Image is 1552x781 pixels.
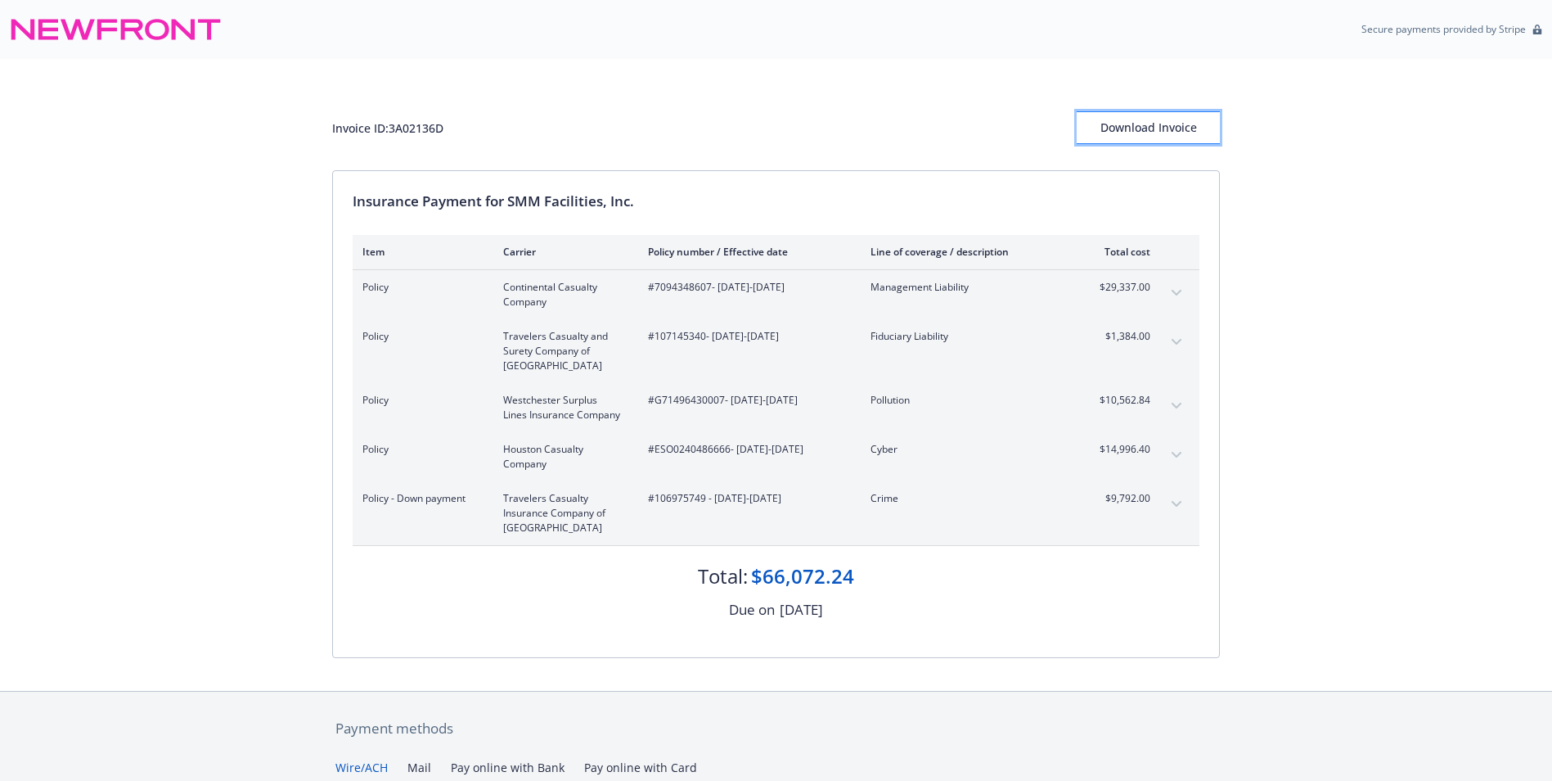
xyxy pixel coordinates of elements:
[1089,491,1150,506] span: $9,792.00
[698,562,748,590] div: Total:
[503,442,622,472] span: Houston Casualty Company
[870,329,1063,344] span: Fiduciary Liability
[335,718,1217,739] div: Payment methods
[353,481,1199,545] div: Policy - Down paymentTravelers Casualty Insurance Company of [GEOGRAPHIC_DATA]#106975749 - [DATE]...
[332,120,443,137] div: Invoice ID: 3A02136D
[362,393,477,408] span: Policy
[648,393,844,408] span: #G71496430007 - [DATE]-[DATE]
[362,280,477,295] span: Policy
[1089,442,1150,457] span: $14,996.40
[1163,393,1190,419] button: expand content
[353,270,1199,319] div: PolicyContinental Casualty Company#7094348607- [DATE]-[DATE]Management Liability$29,337.00expand ...
[353,191,1199,212] div: Insurance Payment for SMM Facilities, Inc.
[870,491,1063,506] span: Crime
[503,393,622,422] span: Westchester Surplus Lines Insurance Company
[870,280,1063,295] span: Management Liability
[1163,280,1190,306] button: expand content
[870,393,1063,408] span: Pollution
[1163,329,1190,355] button: expand content
[1077,112,1220,143] div: Download Invoice
[362,442,477,457] span: Policy
[503,329,622,373] span: Travelers Casualty and Surety Company of [GEOGRAPHIC_DATA]
[362,245,477,259] div: Item
[353,383,1199,432] div: PolicyWestchester Surplus Lines Insurance Company#G71496430007- [DATE]-[DATE]Pollution$10,562.84e...
[870,442,1063,457] span: Cyber
[729,599,775,621] div: Due on
[353,432,1199,481] div: PolicyHouston Casualty Company#ESO0240486666- [DATE]-[DATE]Cyber$14,996.40expand content
[648,491,844,506] span: #106975749 - [DATE]-[DATE]
[362,491,477,506] span: Policy - Down payment
[503,280,622,309] span: Continental Casualty Company
[1089,329,1150,344] span: $1,384.00
[1089,393,1150,408] span: $10,562.84
[780,599,823,621] div: [DATE]
[648,329,844,344] span: #107145340 - [DATE]-[DATE]
[503,245,622,259] div: Carrier
[503,491,622,535] span: Travelers Casualty Insurance Company of [GEOGRAPHIC_DATA]
[353,319,1199,383] div: PolicyTravelers Casualty and Surety Company of [GEOGRAPHIC_DATA]#107145340- [DATE]-[DATE]Fiduciar...
[1361,22,1526,36] p: Secure payments provided by Stripe
[751,562,854,590] div: $66,072.24
[1163,442,1190,468] button: expand content
[1077,111,1220,144] button: Download Invoice
[1089,280,1150,295] span: $29,337.00
[1163,491,1190,517] button: expand content
[1089,245,1150,259] div: Total cost
[870,245,1063,259] div: Line of coverage / description
[648,280,844,295] span: #7094348607 - [DATE]-[DATE]
[648,442,844,457] span: #ESO0240486666 - [DATE]-[DATE]
[362,329,477,344] span: Policy
[648,245,844,259] div: Policy number / Effective date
